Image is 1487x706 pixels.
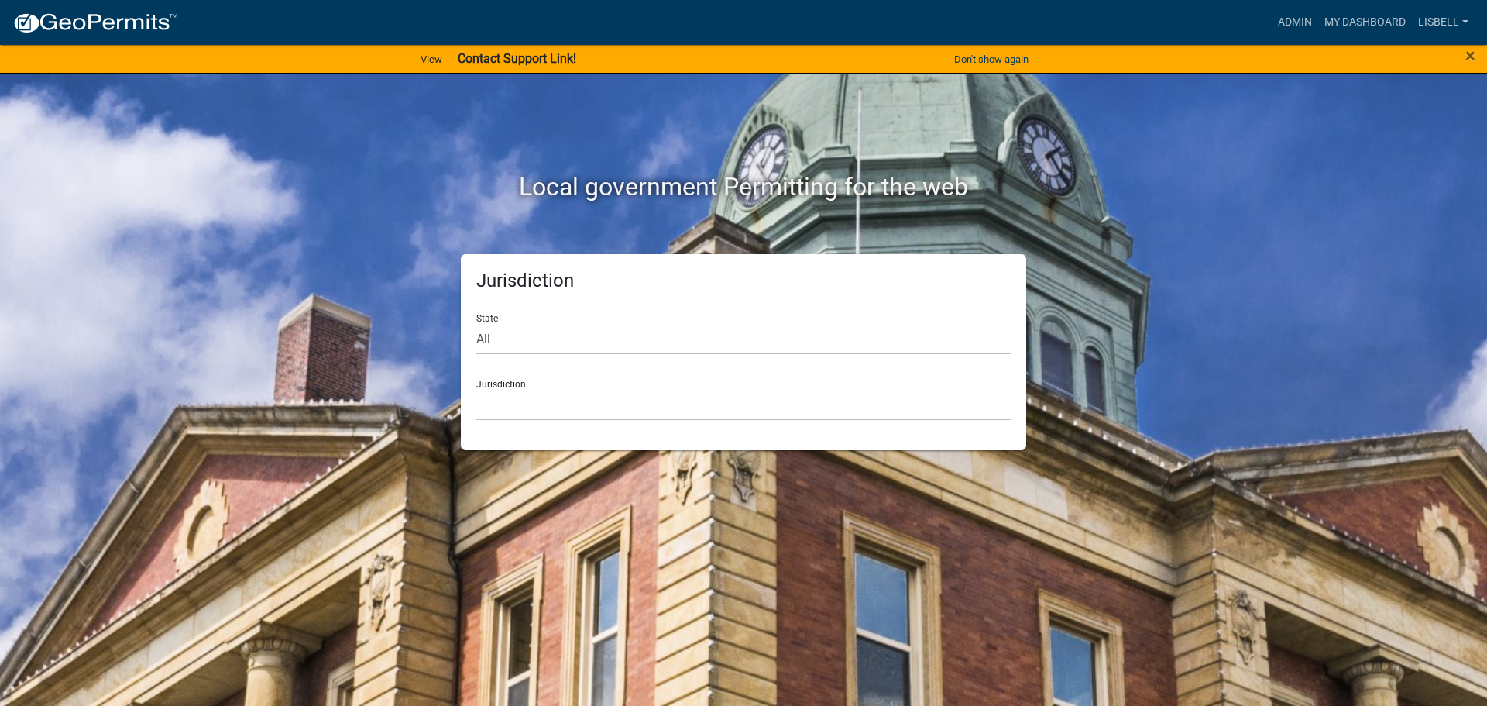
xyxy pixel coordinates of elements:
h2: Local government Permitting for the web [314,172,1173,201]
button: Close [1465,46,1475,65]
a: My Dashboard [1318,8,1412,37]
button: Don't show again [948,46,1035,72]
a: View [414,46,448,72]
h5: Jurisdiction [476,270,1011,292]
a: lisbell [1412,8,1475,37]
strong: Contact Support Link! [458,51,576,66]
a: Admin [1272,8,1318,37]
span: × [1465,45,1475,67]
